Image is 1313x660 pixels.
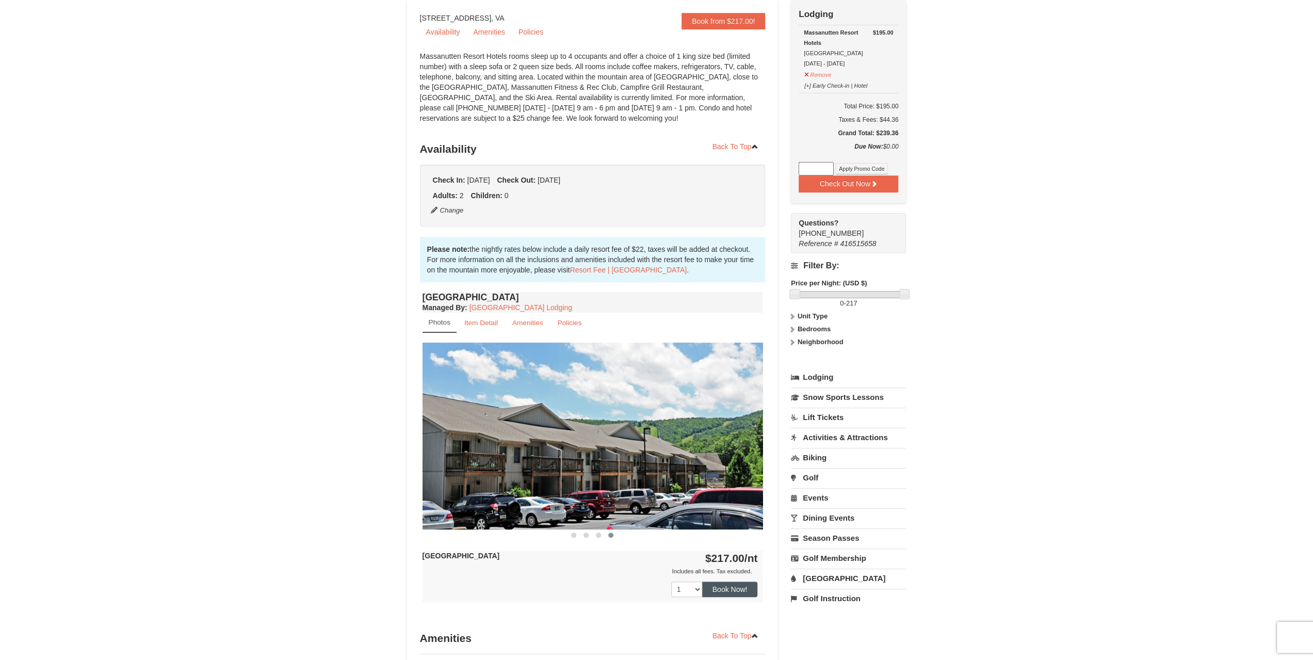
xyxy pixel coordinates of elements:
a: Book from $217.00! [682,13,765,29]
strong: [GEOGRAPHIC_DATA] [423,552,500,560]
a: [GEOGRAPHIC_DATA] Lodging [469,303,572,312]
strong: $217.00 [705,552,758,564]
h5: Grand Total: $239.36 [799,128,898,138]
strong: $195.00 [873,27,894,38]
h4: [GEOGRAPHIC_DATA] [423,292,763,302]
button: Book Now! [702,582,758,597]
strong: : [423,303,467,312]
a: Photos [423,313,457,333]
strong: Questions? [799,219,838,227]
small: Amenities [512,319,543,327]
small: Policies [557,319,581,327]
a: Lodging [791,368,906,387]
a: Resort Fee | [GEOGRAPHIC_DATA] [570,266,687,274]
div: [GEOGRAPHIC_DATA] [DATE] - [DATE] [804,27,893,69]
a: Dining Events [791,508,906,527]
strong: Neighborhood [798,338,844,346]
button: Check Out Now [799,175,898,192]
span: /nt [744,552,758,564]
strong: Due Now: [854,143,883,150]
span: 0 [505,191,509,200]
span: [DATE] [538,176,560,184]
h4: Filter By: [791,261,906,270]
div: Taxes & Fees: $44.36 [799,115,898,125]
strong: Price per Night: (USD $) [791,279,867,287]
a: Amenities [506,313,550,333]
strong: Lodging [799,9,833,19]
div: Includes all fees. Tax excluded. [423,566,758,576]
strong: Unit Type [798,312,828,320]
a: Activities & Attractions [791,428,906,447]
div: $0.00 [799,141,898,162]
a: Policies [550,313,588,333]
a: [GEOGRAPHIC_DATA] [791,569,906,588]
span: Managed By [423,303,465,312]
a: Golf Membership [791,549,906,568]
button: Remove [804,67,832,80]
a: Amenities [467,24,511,40]
a: Biking [791,448,906,467]
h3: Availability [420,139,766,159]
strong: Children: [471,191,502,200]
label: - [791,298,906,309]
div: the nightly rates below include a daily resort fee of $22, taxes will be added at checkout. For m... [420,237,766,282]
a: Policies [512,24,549,40]
h6: Total Price: $195.00 [799,101,898,111]
strong: Adults: [433,191,458,200]
a: Lift Tickets [791,408,906,427]
a: Availability [420,24,466,40]
a: Golf Instruction [791,589,906,608]
span: 416515658 [840,239,876,248]
a: Events [791,488,906,507]
button: Apply Promo Code [835,163,888,174]
strong: Check In: [433,176,465,184]
strong: Please note: [427,245,469,253]
strong: Massanutten Resort Hotels [804,29,858,46]
a: Back To Top [706,139,766,154]
span: Reference # [799,239,838,248]
strong: Check Out: [497,176,536,184]
span: 0 [840,299,844,307]
button: Change [430,205,464,216]
a: Back To Top [706,628,766,643]
a: Season Passes [791,528,906,548]
button: [+] Early Check-in | Hotel [804,78,868,91]
span: [PHONE_NUMBER] [799,218,887,237]
a: Item Detail [458,313,505,333]
h3: Amenities [420,628,766,649]
span: [DATE] [467,176,490,184]
a: Golf [791,468,906,487]
strong: Bedrooms [798,325,831,333]
img: 18876286-40-c42fb63f.jpg [423,343,763,529]
span: 2 [460,191,464,200]
a: Snow Sports Lessons [791,388,906,407]
small: Item Detail [464,319,498,327]
div: Massanutten Resort Hotels rooms sleep up to 4 occupants and offer a choice of 1 king size bed (li... [420,51,766,134]
small: Photos [429,318,450,326]
span: 217 [846,299,857,307]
